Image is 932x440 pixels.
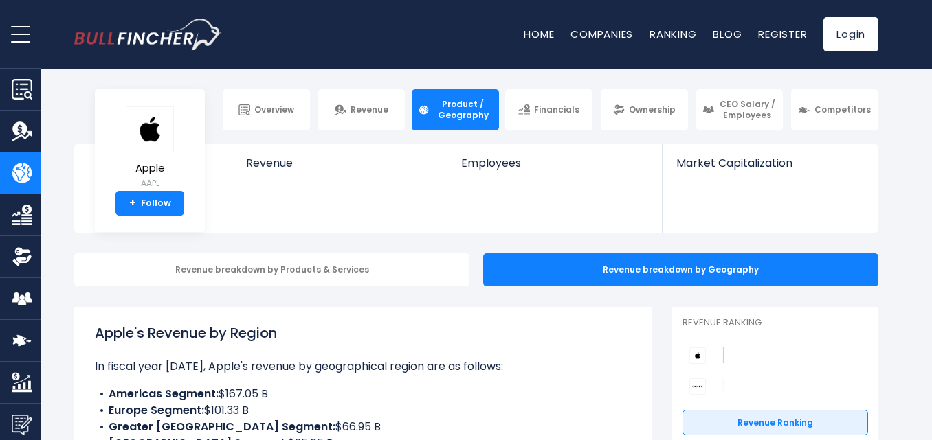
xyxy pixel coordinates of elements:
[524,27,554,41] a: Home
[823,17,878,51] a: Login
[629,104,676,115] span: Ownership
[570,27,633,41] a: Companies
[95,419,631,435] li: $66.95 B
[683,317,868,329] p: Revenue Ranking
[232,144,447,193] a: Revenue
[791,89,878,130] a: Competitors
[683,410,868,436] a: Revenue Ranking
[412,89,499,130] a: Product / Geography
[696,89,784,130] a: CEO Salary / Employees
[126,163,174,174] span: Apple
[713,27,742,41] a: Blog
[483,253,878,286] div: Revenue breakdown by Geography
[814,104,871,115] span: Competitors
[109,402,204,418] b: Europe Segment:
[115,191,184,216] a: +Follow
[95,386,631,402] li: $167.05 B
[318,89,406,130] a: Revenue
[534,104,579,115] span: Financials
[663,144,877,193] a: Market Capitalization
[126,177,174,189] small: AAPL
[461,157,647,170] span: Employees
[505,89,592,130] a: Financials
[447,144,661,193] a: Employees
[12,246,32,267] img: Ownership
[351,104,388,115] span: Revenue
[718,99,777,120] span: CEO Salary / Employees
[74,19,222,50] img: bullfincher logo
[109,419,335,435] b: Greater [GEOGRAPHIC_DATA] Segment:
[95,358,631,375] p: In fiscal year [DATE], Apple's revenue by geographical region are as follows:
[758,27,807,41] a: Register
[689,347,706,364] img: Apple competitors logo
[676,157,863,170] span: Market Capitalization
[95,323,631,343] h1: Apple's Revenue by Region
[74,19,222,50] a: Go to homepage
[601,89,688,130] a: Ownership
[246,157,434,170] span: Revenue
[650,27,696,41] a: Ranking
[254,104,294,115] span: Overview
[223,89,310,130] a: Overview
[95,402,631,419] li: $101.33 B
[109,386,219,402] b: Americas Segment:
[129,197,136,209] strong: +
[434,99,493,120] span: Product / Geography
[689,378,706,395] img: Sony Group Corporation competitors logo
[125,106,175,192] a: Apple AAPL
[74,253,469,286] div: Revenue breakdown by Products & Services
